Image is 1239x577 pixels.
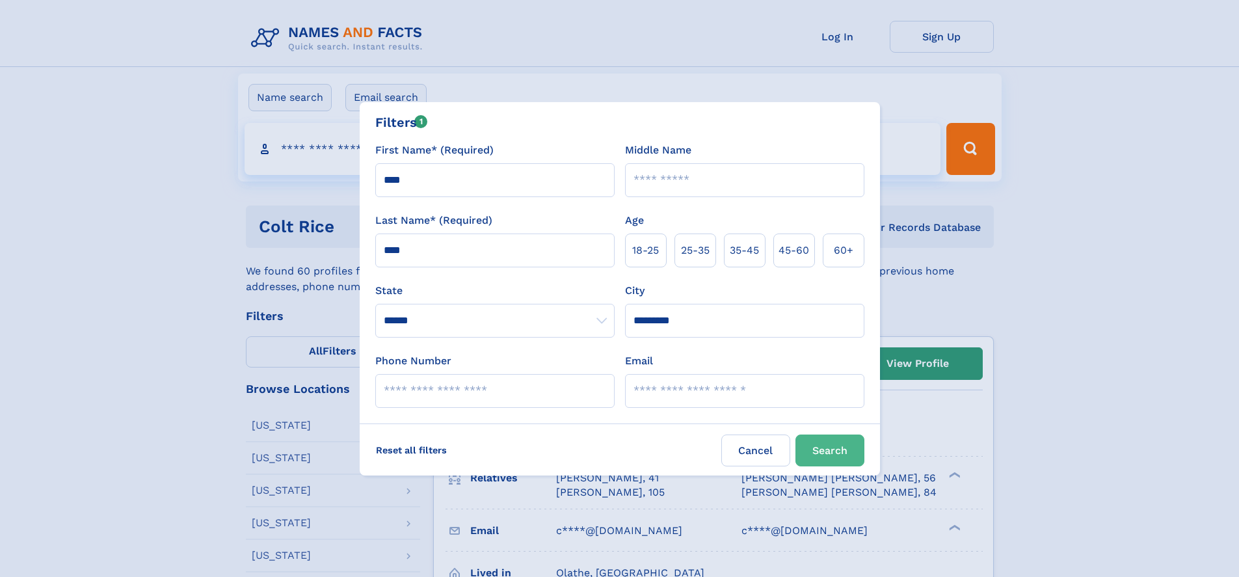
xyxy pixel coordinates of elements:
span: 60+ [834,243,853,258]
label: City [625,283,645,299]
label: Last Name* (Required) [375,213,492,228]
label: Cancel [721,435,790,466]
label: First Name* (Required) [375,142,494,158]
span: 45‑60 [779,243,809,258]
span: 25‑35 [681,243,710,258]
span: 35‑45 [730,243,759,258]
label: Phone Number [375,353,451,369]
div: Filters [375,113,428,132]
button: Search [795,435,864,466]
label: Reset all filters [367,435,455,466]
label: Age [625,213,644,228]
label: Email [625,353,653,369]
label: Middle Name [625,142,691,158]
label: State [375,283,615,299]
span: 18‑25 [632,243,659,258]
